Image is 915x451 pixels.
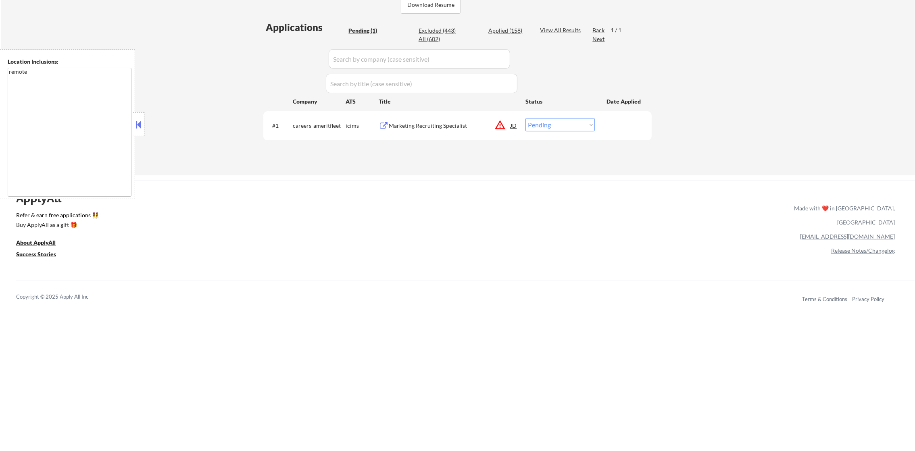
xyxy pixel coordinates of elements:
[326,74,517,93] input: Search by title (case sensitive)
[389,122,511,130] div: Marketing Recruiting Specialist
[266,23,346,32] div: Applications
[488,27,529,35] div: Applied (158)
[16,191,71,205] div: ApplyAll
[346,98,379,106] div: ATS
[293,122,346,130] div: careers-ameritfleet
[293,98,346,106] div: Company
[800,233,895,240] a: [EMAIL_ADDRESS][DOMAIN_NAME]
[852,296,884,302] a: Privacy Policy
[379,98,518,106] div: Title
[510,118,518,133] div: JD
[16,250,67,260] a: Success Stories
[272,122,286,130] div: #1
[791,201,895,229] div: Made with ❤️ in [GEOGRAPHIC_DATA], [GEOGRAPHIC_DATA]
[8,58,132,66] div: Location Inclusions:
[592,26,605,34] div: Back
[16,251,56,258] u: Success Stories
[802,296,847,302] a: Terms & Conditions
[16,239,56,246] u: About ApplyAll
[329,49,510,69] input: Search by company (case sensitive)
[540,26,583,34] div: View All Results
[16,212,625,221] a: Refer & earn free applications 👯‍♀️
[831,247,895,254] a: Release Notes/Changelog
[607,98,642,106] div: Date Applied
[16,221,97,231] a: Buy ApplyAll as a gift 🎁
[525,94,595,108] div: Status
[348,27,389,35] div: Pending (1)
[494,119,506,131] button: warning_amber
[419,35,459,43] div: All (602)
[611,26,629,34] div: 1 / 1
[419,27,459,35] div: Excluded (443)
[346,122,379,130] div: icims
[592,35,605,43] div: Next
[16,222,97,228] div: Buy ApplyAll as a gift 🎁
[16,239,67,249] a: About ApplyAll
[16,293,109,301] div: Copyright © 2025 Apply All Inc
